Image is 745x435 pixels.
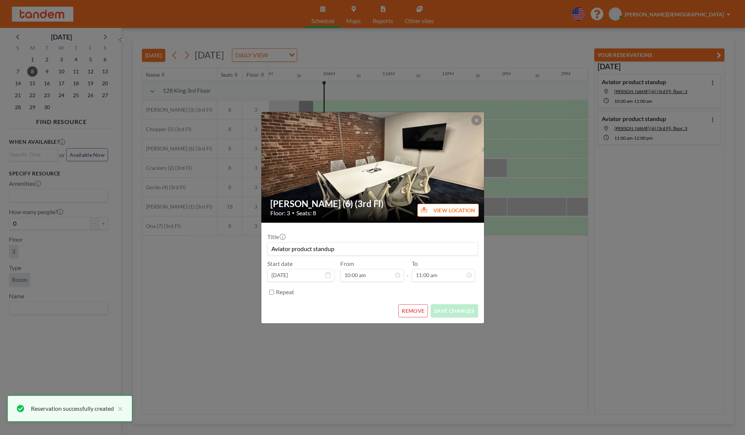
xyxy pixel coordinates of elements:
label: From [340,260,354,267]
label: To [412,260,418,267]
div: Reservation successfully created [31,404,114,413]
button: REMOVE [398,304,428,317]
img: 537.jpg [261,83,485,251]
button: close [114,404,123,413]
input: (No title) [268,242,478,255]
span: • [292,210,295,216]
label: Title [267,233,285,241]
button: SAVE CHANGES [431,304,478,317]
h2: [PERSON_NAME] (6) (3rd Fl) [270,198,476,209]
span: - [407,263,409,279]
span: Floor: 3 [270,209,290,217]
button: VIEW LOCATION [417,204,479,217]
label: Start date [267,260,293,267]
label: Repeat [276,288,294,296]
span: Seats: 8 [296,209,316,217]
